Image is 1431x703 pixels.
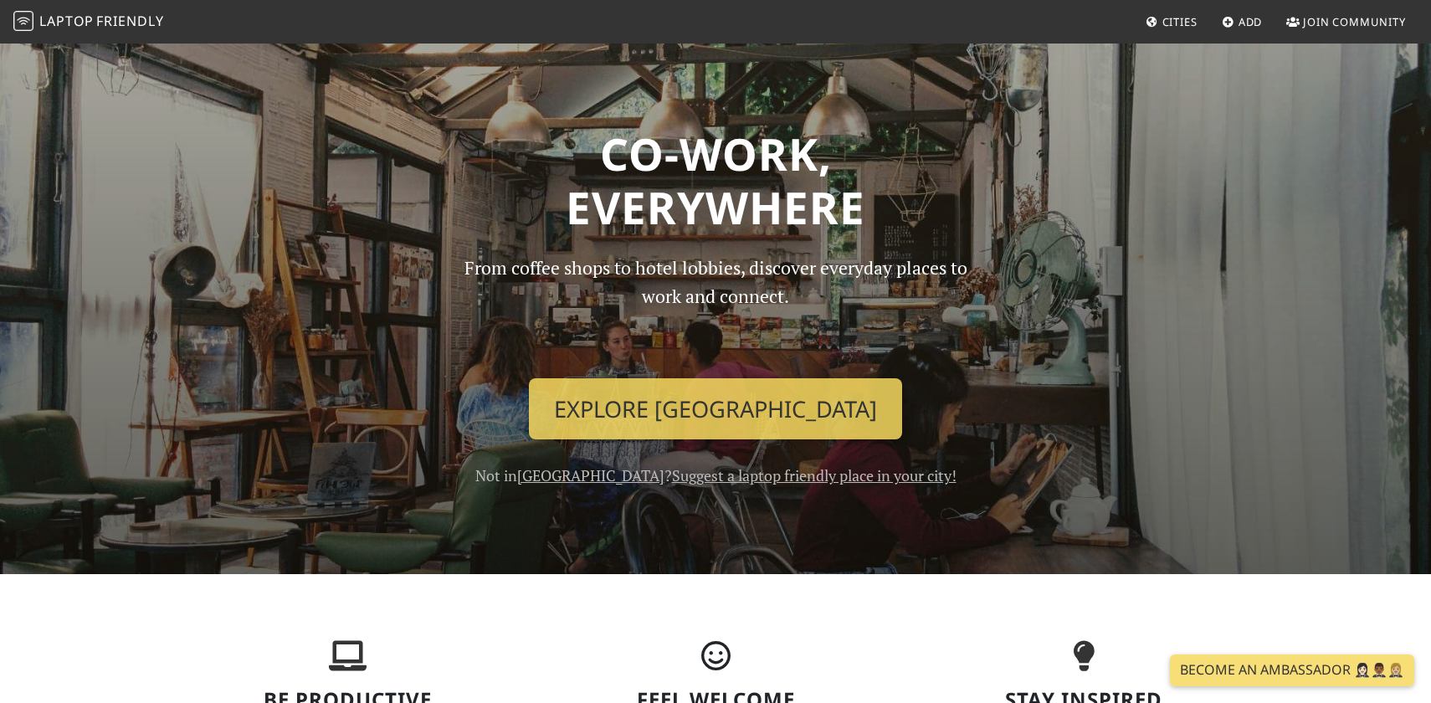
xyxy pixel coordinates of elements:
img: LaptopFriendly [13,11,33,31]
h1: Co-work, Everywhere [173,127,1258,233]
span: Friendly [96,12,163,30]
a: Join Community [1280,7,1413,37]
a: Add [1215,7,1269,37]
span: Laptop [39,12,94,30]
a: Explore [GEOGRAPHIC_DATA] [529,378,902,440]
span: Not in ? [475,465,957,485]
a: LaptopFriendly LaptopFriendly [13,8,164,37]
a: Cities [1139,7,1204,37]
a: Suggest a laptop friendly place in your city! [672,465,957,485]
span: Cities [1162,14,1198,29]
p: From coffee shops to hotel lobbies, discover everyday places to work and connect. [449,254,982,365]
span: Add [1239,14,1263,29]
a: Become an Ambassador 🤵🏻‍♀️🤵🏾‍♂️🤵🏼‍♀️ [1170,654,1414,686]
span: Join Community [1303,14,1406,29]
a: [GEOGRAPHIC_DATA] [517,465,664,485]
